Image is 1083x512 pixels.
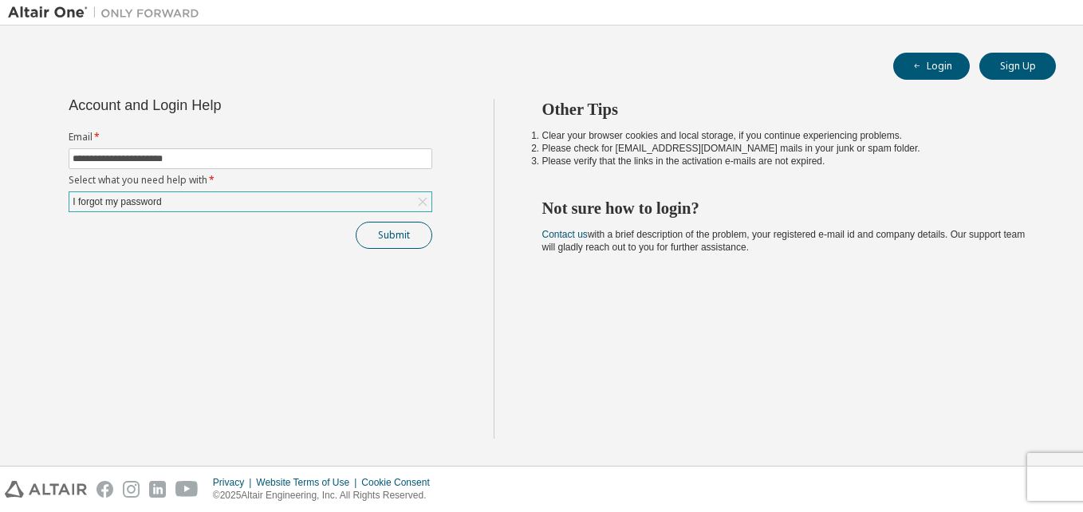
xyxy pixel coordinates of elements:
[542,99,1028,120] h2: Other Tips
[356,222,432,249] button: Submit
[96,481,113,498] img: facebook.svg
[69,131,432,144] label: Email
[542,155,1028,167] li: Please verify that the links in the activation e-mails are not expired.
[69,192,431,211] div: I forgot my password
[8,5,207,21] img: Altair One
[213,476,256,489] div: Privacy
[5,481,87,498] img: altair_logo.svg
[256,476,361,489] div: Website Terms of Use
[123,481,140,498] img: instagram.svg
[542,229,1026,253] span: with a brief description of the problem, your registered e-mail id and company details. Our suppo...
[149,481,166,498] img: linkedin.svg
[175,481,199,498] img: youtube.svg
[542,142,1028,155] li: Please check for [EMAIL_ADDRESS][DOMAIN_NAME] mails in your junk or spam folder.
[361,476,439,489] div: Cookie Consent
[542,198,1028,219] h2: Not sure how to login?
[69,174,432,187] label: Select what you need help with
[893,53,970,80] button: Login
[979,53,1056,80] button: Sign Up
[70,193,163,211] div: I forgot my password
[213,489,439,502] p: © 2025 Altair Engineering, Inc. All Rights Reserved.
[69,99,360,112] div: Account and Login Help
[542,129,1028,142] li: Clear your browser cookies and local storage, if you continue experiencing problems.
[542,229,588,240] a: Contact us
